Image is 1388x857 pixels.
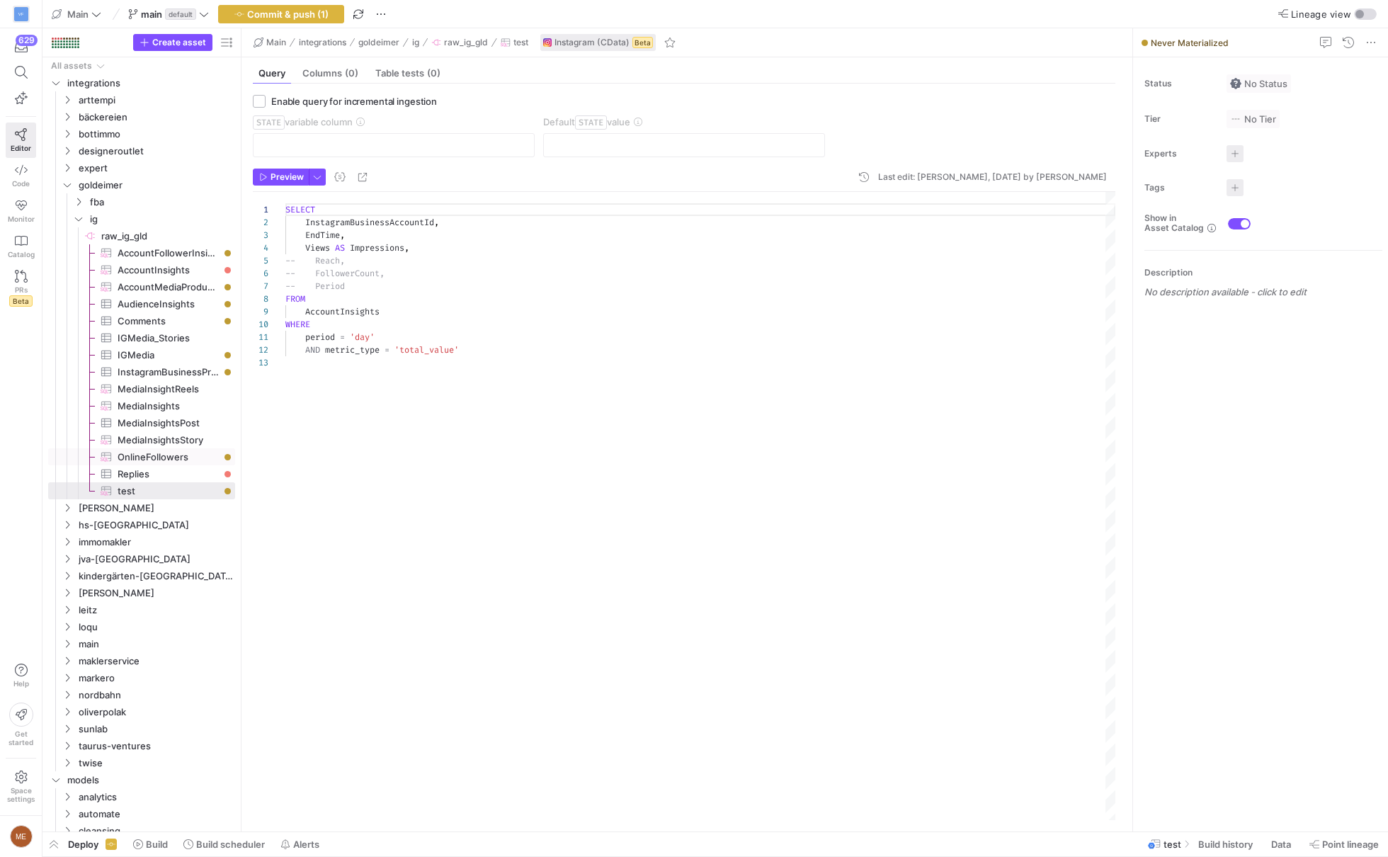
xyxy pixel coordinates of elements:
[48,312,235,329] a: Comments​​​​​​​​​
[118,364,219,380] span: InstagramBusinessProfile​​​​​​​​​
[1144,213,1204,233] span: Show in Asset Catalog
[1271,839,1291,850] span: Data
[6,2,36,26] a: VF
[340,229,345,241] span: ,
[141,8,162,20] span: main
[51,61,92,71] div: All assets
[7,786,35,803] span: Space settings
[165,8,196,20] span: default
[48,193,235,210] div: Press SPACE to select this row.
[6,34,36,59] button: 629
[127,832,174,856] button: Build
[79,738,233,754] span: taurus-ventures
[79,653,233,669] span: maklerservice
[878,172,1107,182] div: Last edit: [PERSON_NAME], [DATE] by [PERSON_NAME]
[1265,832,1300,856] button: Data
[48,244,235,261] a: AccountFollowerInsights​​​​​​​​​
[48,261,235,278] a: AccountInsights​​​​​​​​​
[48,5,105,23] button: Main
[444,38,488,47] span: raw_ig_gld
[355,34,403,51] button: goldeimer
[48,516,235,533] div: Press SPACE to select this row.
[253,331,268,344] div: 11
[1303,832,1385,856] button: Point lineage
[285,319,310,330] span: WHERE
[632,37,653,48] span: Beta
[48,448,235,465] a: OnlineFollowers​​​​​​​​​
[48,329,235,346] div: Press SPACE to select this row.
[48,244,235,261] div: Press SPACE to select this row.
[48,618,235,635] div: Press SPACE to select this row.
[79,619,233,635] span: loqu
[48,754,235,771] div: Press SPACE to select this row.
[16,35,38,46] div: 629
[118,398,219,414] span: MediaInsights​​​​​​​​​
[543,38,552,47] img: undefined
[90,194,233,210] span: fba
[79,789,233,805] span: analytics
[385,344,389,356] span: =
[48,686,235,703] div: Press SPACE to select this row.
[299,38,346,47] span: integrations
[1144,268,1382,278] p: Description
[48,108,235,125] div: Press SPACE to select this row.
[427,69,440,78] span: (0)
[118,262,219,278] span: AccountInsights​​​​​​​​​
[48,482,235,499] div: Press SPACE to select this row.
[48,533,235,550] div: Press SPACE to select this row.
[79,823,233,839] span: cleansing
[325,344,380,356] span: metric_type
[48,465,235,482] div: Press SPACE to select this row.
[434,217,439,228] span: ,
[575,115,607,130] span: STATE
[48,57,235,74] div: Press SPACE to select this row.
[253,116,353,127] span: variable column
[1198,839,1253,850] span: Build history
[48,431,235,448] div: Press SPACE to select this row.
[305,306,380,317] span: AccountInsights
[293,839,319,850] span: Alerts
[335,242,345,254] span: AS
[118,279,219,295] span: AccountMediaProductType​​​​​​​​​
[79,636,233,652] span: main
[48,550,235,567] div: Press SPACE to select this row.
[48,669,235,686] div: Press SPACE to select this row.
[253,267,268,280] div: 6
[48,380,235,397] div: Press SPACE to select this row.
[79,687,233,703] span: nordbahn
[1144,286,1382,297] p: No description available - click to edit
[253,344,268,356] div: 12
[48,652,235,669] div: Press SPACE to select this row.
[285,268,385,279] span: -- FollowerCount,
[48,346,235,363] a: IGMedia​​​​​​​​​
[12,679,30,688] span: Help
[118,330,219,346] span: IGMedia_Stories​​​​​​​​​
[48,737,235,754] div: Press SPACE to select this row.
[146,839,168,850] span: Build
[253,229,268,242] div: 3
[554,38,630,47] span: Instagram (CData)
[79,721,233,737] span: sunlab
[133,34,212,51] button: Create asset
[125,5,212,23] button: maindefault
[48,363,235,380] a: InstagramBusinessProfile​​​​​​​​​
[79,143,233,159] span: designeroutlet
[345,69,358,78] span: (0)
[253,356,268,369] div: 13
[79,109,233,125] span: bäckereien
[196,839,265,850] span: Build scheduler
[6,123,36,158] a: Editor
[8,730,33,747] span: Get started
[48,771,235,788] div: Press SPACE to select this row.
[1230,113,1241,125] img: No tier
[412,38,419,47] span: ig
[118,466,219,482] span: Replies​​​​​​​​​
[48,210,235,227] div: Press SPACE to select this row.
[48,397,235,414] div: Press SPACE to select this row.
[48,261,235,278] div: Press SPACE to select this row.
[48,125,235,142] div: Press SPACE to select this row.
[48,74,235,91] div: Press SPACE to select this row.
[48,278,235,295] div: Press SPACE to select this row.
[118,449,219,465] span: OnlineFollowers​​​​​​​​​
[305,344,320,356] span: AND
